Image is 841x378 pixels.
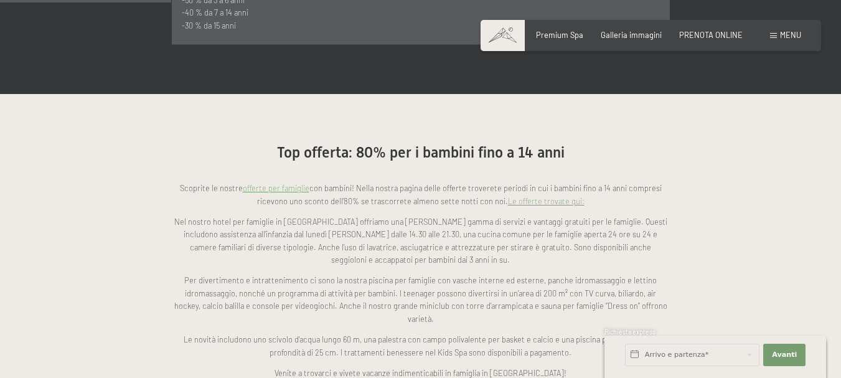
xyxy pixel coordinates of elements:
[172,274,670,325] p: Per divertimento e intrattenimento ci sono la nostra piscina per famiglie con vasche interne ed e...
[679,30,743,40] a: PRENOTA ONLINE
[601,30,662,40] a: Galleria immagini
[772,350,797,360] span: Avanti
[536,30,583,40] a: Premium Spa
[172,333,670,359] p: Le novità includono uno scivolo d’acqua lungo 60 m, una palestra con campo polivalente per basket...
[508,196,585,206] a: Le offerte trovate qui:
[763,344,806,366] button: Avanti
[604,328,655,336] span: Richiesta express
[172,215,670,267] p: Nel nostro hotel per famiglie in [GEOGRAPHIC_DATA] offriamo una [PERSON_NAME] gamma di servizi e ...
[172,182,670,207] p: Scoprite le nostre con bambini! Nella nostra pagina delle offerte troverete periodi in cui i bamb...
[780,30,801,40] span: Menu
[243,183,309,193] a: offerte per famiglie
[277,144,565,161] span: Top offerta: 80% per i bambini fino a 14 anni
